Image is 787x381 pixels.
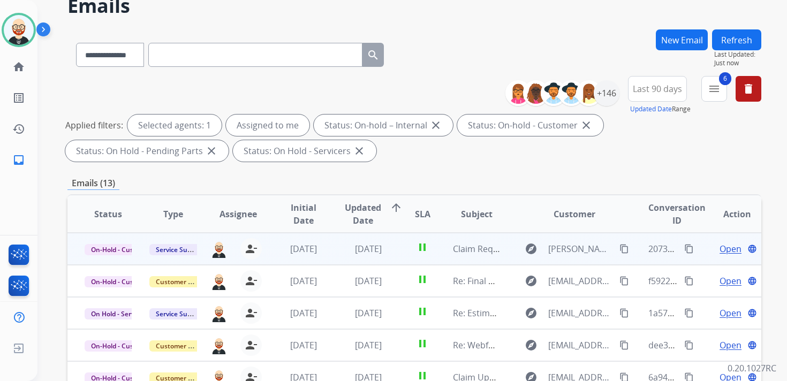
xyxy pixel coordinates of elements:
[719,72,731,85] span: 6
[279,201,327,227] span: Initial Date
[353,144,366,157] mat-icon: close
[630,104,691,113] span: Range
[149,340,219,352] span: Customer Support
[355,243,382,255] span: [DATE]
[220,208,257,220] span: Assignee
[747,276,757,286] mat-icon: language
[714,59,761,67] span: Just now
[367,49,380,62] mat-icon: search
[85,276,158,287] span: On-Hold - Customer
[720,275,741,287] span: Open
[728,362,776,375] p: 0.20.1027RC
[720,242,741,255] span: Open
[548,307,614,319] span: [EMAIL_ADDRESS][DOMAIN_NAME]
[548,275,614,287] span: [EMAIL_ADDRESS][DOMAIN_NAME]
[12,92,25,104] mat-icon: list_alt
[619,276,629,286] mat-icon: content_copy
[619,308,629,318] mat-icon: content_copy
[205,144,218,157] mat-icon: close
[525,307,538,319] mat-icon: explore
[712,29,761,50] button: Refresh
[416,241,429,254] mat-icon: pause
[628,76,687,102] button: Last 90 days
[355,339,382,351] span: [DATE]
[684,276,694,286] mat-icon: content_copy
[65,140,229,162] div: Status: On Hold - Pending Parts
[245,275,258,287] mat-icon: person_remove
[416,305,429,318] mat-icon: pause
[461,208,493,220] span: Subject
[684,244,694,254] mat-icon: content_copy
[85,340,158,352] span: On-Hold - Customer
[163,208,183,220] span: Type
[12,154,25,166] mat-icon: inbox
[747,244,757,254] mat-icon: language
[701,76,727,102] button: 6
[747,308,757,318] mat-icon: language
[245,339,258,352] mat-icon: person_remove
[453,275,728,287] span: Re: Final Reminder! Send in your product to proceed with your claim
[245,307,258,319] mat-icon: person_remove
[548,242,614,255] span: [PERSON_NAME][EMAIL_ADDRESS][DOMAIN_NAME]
[684,308,694,318] mat-icon: content_copy
[127,115,222,136] div: Selected agents: 1
[630,105,672,113] button: Updated Date
[355,307,382,319] span: [DATE]
[742,82,755,95] mat-icon: delete
[226,115,309,136] div: Assigned to me
[210,304,228,322] img: agent-avatar
[720,339,741,352] span: Open
[525,339,538,352] mat-icon: explore
[314,115,453,136] div: Status: On-hold – Internal
[149,308,210,319] span: Service Support
[149,244,210,255] span: Service Support
[619,340,629,350] mat-icon: content_copy
[525,242,538,255] mat-icon: explore
[415,208,430,220] span: SLA
[345,201,381,227] span: Updated Date
[720,307,741,319] span: Open
[416,337,429,350] mat-icon: pause
[554,208,595,220] span: Customer
[580,119,593,132] mat-icon: close
[633,87,682,91] span: Last 90 days
[245,242,258,255] mat-icon: person_remove
[594,80,619,106] div: +146
[453,339,710,351] span: Re: Webform from [EMAIL_ADDRESS][DOMAIN_NAME] on [DATE]
[12,123,25,135] mat-icon: history
[85,308,155,319] span: On Hold - Servicers
[233,140,376,162] div: Status: On Hold - Servicers
[619,244,629,254] mat-icon: content_copy
[67,177,119,190] p: Emails (13)
[696,195,761,233] th: Action
[290,275,317,287] span: [DATE]
[457,115,603,136] div: Status: On-hold - Customer
[94,208,122,220] span: Status
[12,60,25,73] mat-icon: home
[390,201,403,214] mat-icon: arrow_upward
[429,119,442,132] mat-icon: close
[525,275,538,287] mat-icon: explore
[210,272,228,290] img: agent-avatar
[648,201,706,227] span: Conversation ID
[684,340,694,350] mat-icon: content_copy
[290,339,317,351] span: [DATE]
[747,340,757,350] mat-icon: language
[290,307,317,319] span: [DATE]
[85,244,158,255] span: On-Hold - Customer
[65,119,123,132] p: Applied filters:
[656,29,708,50] button: New Email
[210,240,228,258] img: agent-avatar
[714,50,761,59] span: Last Updated:
[708,82,721,95] mat-icon: menu
[548,339,614,352] span: [EMAIL_ADDRESS][DOMAIN_NAME]
[416,273,429,286] mat-icon: pause
[355,275,382,287] span: [DATE]
[453,243,623,255] span: Claim Request - [PERSON_NAME] / M73273
[210,336,228,354] img: agent-avatar
[4,15,34,45] img: avatar
[290,243,317,255] span: [DATE]
[149,276,219,287] span: Customer Support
